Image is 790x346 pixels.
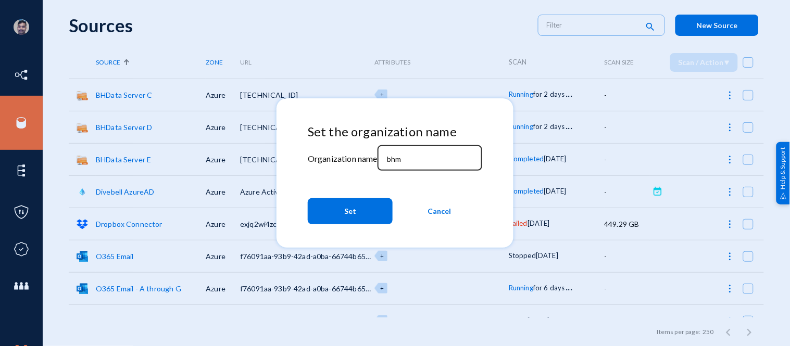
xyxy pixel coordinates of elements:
span: Set [344,202,356,221]
h4: Set the organization name [308,124,482,139]
button: Cancel [397,198,482,224]
button: Set [308,198,393,224]
input: Organization name [387,155,476,164]
span: Cancel [428,202,452,221]
mat-label: Organization name [308,153,378,163]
